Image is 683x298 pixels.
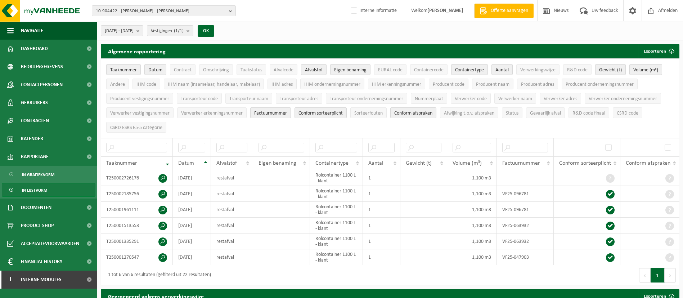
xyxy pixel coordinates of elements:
[378,67,403,73] span: EURAL code
[491,64,513,75] button: AantalAantal: Activate to sort
[626,160,670,166] span: Conform afspraken
[506,111,518,116] span: Status
[21,40,48,58] span: Dashboard
[368,160,383,166] span: Aantal
[559,160,611,166] span: Conform sorteerplicht
[110,67,137,73] span: Taaknummer
[363,218,400,233] td: 1
[447,249,497,265] td: 1,100 m3
[526,107,565,118] button: Gevaarlijk afval : Activate to sort
[516,64,560,75] button: VerwerkingswijzeVerwerkingswijze: Activate to sort
[349,5,397,16] label: Interne informatie
[2,183,95,197] a: In lijstvorm
[489,7,530,14] span: Offerte aanvragen
[310,249,363,265] td: Rolcontainer 1100 L - klant
[567,67,588,73] span: R&D code
[410,64,448,75] button: ContainercodeContainercode: Activate to sort
[520,67,556,73] span: Verwerkingswijze
[444,111,494,116] span: Afwijking t.o.v. afspraken
[315,160,349,166] span: Containertype
[110,82,125,87] span: Andere
[106,107,174,118] button: Verwerker vestigingsnummerVerwerker vestigingsnummer: Activate to sort
[305,67,323,73] span: Afvalstof
[665,268,676,283] button: Next
[21,253,62,271] span: Financial History
[21,76,63,94] span: Contactpersonen
[177,93,222,104] button: Transporteur codeTransporteur code: Activate to sort
[440,107,498,118] button: Afwijking t.o.v. afsprakenAfwijking t.o.v. afspraken: Activate to sort
[334,67,367,73] span: Eigen benaming
[106,64,141,75] button: TaaknummerTaaknummer: Activate to remove sorting
[497,202,554,218] td: VF25-096781
[494,93,536,104] button: Verwerker naamVerwerker naam: Activate to sort
[132,79,160,89] button: IHM codeIHM code: Activate to sort
[585,93,661,104] button: Verwerker ondernemingsnummerVerwerker ondernemingsnummer: Activate to sort
[569,107,609,118] button: R&D code finaalR&amp;D code finaal: Activate to sort
[427,8,463,13] strong: [PERSON_NAME]
[544,96,577,102] span: Verwerker adres
[521,82,554,87] span: Producent adres
[472,79,513,89] button: Producent naamProducent naam: Activate to sort
[433,82,464,87] span: Producent code
[363,249,400,265] td: 1
[330,64,370,75] button: Eigen benamingEigen benaming: Activate to sort
[237,64,266,75] button: TaakstatusTaakstatus: Activate to sort
[106,93,173,104] button: Producent vestigingsnummerProducent vestigingsnummer: Activate to sort
[455,67,484,73] span: Containertype
[517,79,558,89] button: Producent adresProducent adres: Activate to sort
[271,82,293,87] span: IHM adres
[173,186,211,202] td: [DATE]
[101,233,173,249] td: T250001335291
[633,67,658,73] span: Volume (m³)
[497,218,554,233] td: VF25-063932
[199,64,233,75] button: OmschrijvingOmschrijving: Activate to sort
[173,233,211,249] td: [DATE]
[599,67,622,73] span: Gewicht (t)
[101,25,143,36] button: [DATE] - [DATE]
[280,96,318,102] span: Transporteur adres
[274,67,293,73] span: Afvalcode
[211,186,253,202] td: restafval
[589,96,657,102] span: Verwerker ondernemingsnummer
[101,218,173,233] td: T250001513553
[613,107,642,118] button: CSRD codeCSRD code: Activate to sort
[447,170,497,186] td: 1,100 m3
[310,170,363,186] td: Rolcontainer 1100 L - klant
[106,79,129,89] button: AndereAndere: Activate to sort
[447,233,497,249] td: 1,100 m3
[363,202,400,218] td: 1
[497,249,554,265] td: VF25-047903
[566,82,634,87] span: Producent ondernemingsnummer
[198,25,214,37] button: OK
[151,26,184,36] span: Vestigingen
[572,111,605,116] span: R&D code finaal
[363,170,400,186] td: 1
[21,217,54,235] span: Product Shop
[173,170,211,186] td: [DATE]
[92,5,236,16] button: 10-904422 - [PERSON_NAME] - [PERSON_NAME]
[177,107,247,118] button: Verwerker erkenningsnummerVerwerker erkenningsnummer: Activate to sort
[174,28,184,33] count: (1/1)
[229,96,268,102] span: Transporteur naam
[254,111,287,116] span: Factuurnummer
[617,111,638,116] span: CSRD code
[502,107,522,118] button: StatusStatus: Activate to sort
[250,107,291,118] button: FactuurnummerFactuurnummer: Activate to sort
[447,202,497,218] td: 1,100 m3
[170,64,196,75] button: ContractContract: Activate to sort
[372,82,421,87] span: IHM erkenningsnummer
[216,160,237,166] span: Afvalstof
[241,67,262,73] span: Taakstatus
[21,148,49,166] span: Rapportage
[495,67,509,73] span: Aantal
[174,67,192,73] span: Contract
[173,202,211,218] td: [DATE]
[540,93,581,104] button: Verwerker adresVerwerker adres: Activate to sort
[211,233,253,249] td: restafval
[298,111,343,116] span: Conform sorteerplicht
[368,79,425,89] button: IHM erkenningsnummerIHM erkenningsnummer: Activate to sort
[451,64,488,75] button: ContainertypeContainertype: Activate to sort
[310,202,363,218] td: Rolcontainer 1100 L - klant
[474,4,534,18] a: Offerte aanvragen
[497,233,554,249] td: VF25-063932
